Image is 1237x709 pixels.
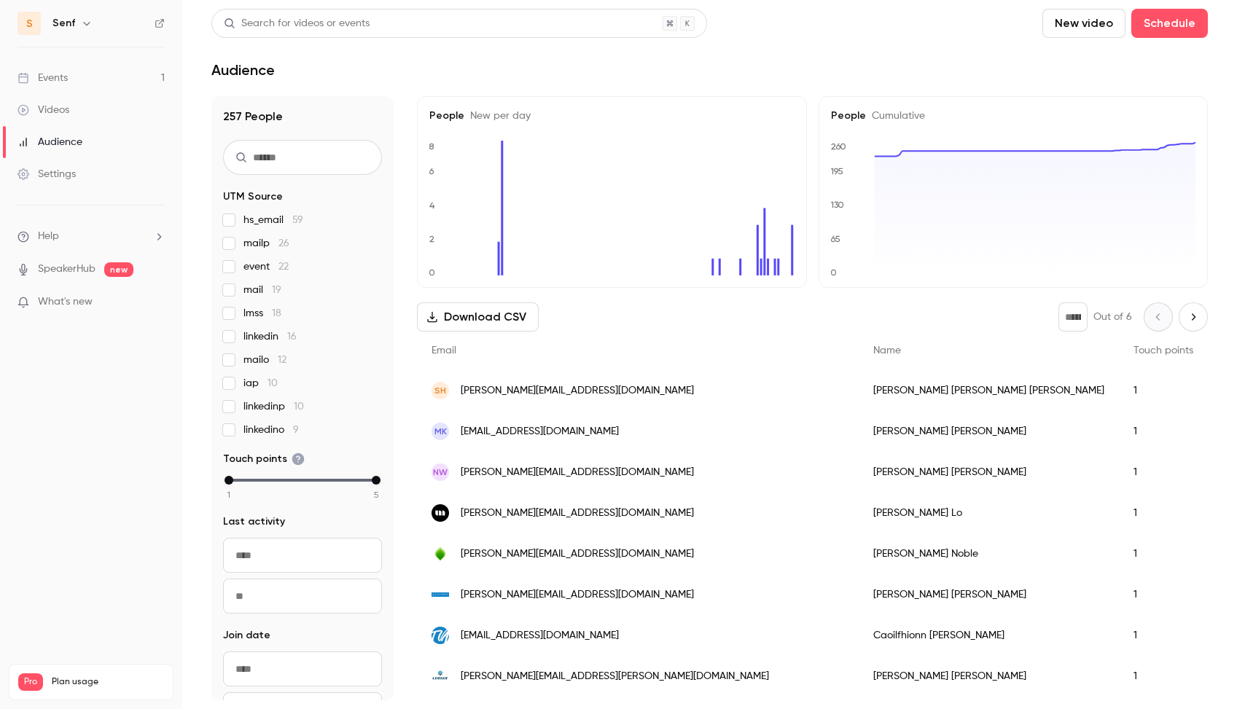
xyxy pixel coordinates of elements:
[1119,493,1208,533] div: 1
[223,514,285,529] span: Last activity
[224,16,370,31] div: Search for videos or events
[17,167,76,181] div: Settings
[147,296,165,309] iframe: Noticeable Trigger
[272,308,281,318] span: 18
[461,465,694,480] span: [PERSON_NAME][EMAIL_ADDRESS][DOMAIN_NAME]
[38,262,95,277] a: SpeakerHub
[831,109,1196,123] h5: People
[417,302,539,332] button: Download CSV
[461,587,694,603] span: [PERSON_NAME][EMAIL_ADDRESS][DOMAIN_NAME]
[1119,411,1208,452] div: 1
[272,285,281,295] span: 19
[859,493,1119,533] div: [PERSON_NAME] Lo
[243,306,281,321] span: lmss
[287,332,297,342] span: 16
[372,476,381,485] div: max
[429,166,434,176] text: 6
[223,452,305,466] span: Touch points
[1042,9,1125,38] button: New video
[17,229,165,244] li: help-dropdown-opener
[38,294,93,310] span: What's new
[1119,370,1208,411] div: 1
[429,267,435,278] text: 0
[243,213,303,227] span: hs_email
[461,628,619,643] span: [EMAIL_ADDRESS][DOMAIN_NAME]
[1119,452,1208,493] div: 1
[461,424,619,439] span: [EMAIL_ADDRESS][DOMAIN_NAME]
[243,259,289,274] span: event
[859,615,1119,656] div: Caoilfhionn [PERSON_NAME]
[223,189,283,204] span: UTM Source
[830,200,844,211] text: 130
[461,547,694,562] span: [PERSON_NAME][EMAIL_ADDRESS][DOMAIN_NAME]
[464,111,531,121] span: New per day
[17,71,68,85] div: Events
[432,345,456,356] span: Email
[243,329,297,344] span: linkedin
[278,262,289,272] span: 22
[434,384,446,397] span: SH
[1131,9,1208,38] button: Schedule
[17,135,82,149] div: Audience
[223,108,382,125] h1: 257 People
[243,399,304,414] span: linkedinp
[1119,615,1208,656] div: 1
[243,353,286,367] span: mailo
[293,425,299,435] span: 9
[1093,310,1132,324] p: Out of 6
[211,61,275,79] h1: Audience
[859,533,1119,574] div: [PERSON_NAME] Noble
[292,215,303,225] span: 59
[1119,533,1208,574] div: 1
[429,234,434,244] text: 2
[243,283,281,297] span: mail
[432,627,449,644] img: thevidaagency.com
[432,592,449,597] img: ideaengagement.com
[294,401,304,412] span: 10
[432,545,449,563] img: verdisgroup.com
[859,411,1119,452] div: [PERSON_NAME] [PERSON_NAME]
[38,229,59,244] span: Help
[1119,574,1208,615] div: 1
[243,423,299,437] span: linkedino
[432,667,449,685] img: consoreng.com
[223,579,382,614] input: To
[268,378,278,388] span: 10
[831,141,846,152] text: 260
[859,574,1119,615] div: [PERSON_NAME] [PERSON_NAME]
[859,452,1119,493] div: [PERSON_NAME] [PERSON_NAME]
[104,262,133,277] span: new
[223,651,382,686] input: From
[278,238,289,248] span: 26
[1133,345,1193,356] span: Touch points
[830,234,840,244] text: 65
[243,376,278,391] span: iap
[859,656,1119,697] div: [PERSON_NAME] [PERSON_NAME]
[461,383,694,399] span: [PERSON_NAME][EMAIL_ADDRESS][DOMAIN_NAME]
[223,538,382,573] input: From
[433,466,448,479] span: NW
[429,200,435,211] text: 4
[243,236,289,251] span: mailp
[859,370,1119,411] div: [PERSON_NAME] [PERSON_NAME] [PERSON_NAME]
[227,488,230,501] span: 1
[429,141,434,152] text: 8
[461,506,694,521] span: [PERSON_NAME][EMAIL_ADDRESS][DOMAIN_NAME]
[26,16,33,31] span: S
[429,109,795,123] h5: People
[225,476,233,485] div: min
[1179,302,1208,332] button: Next page
[1119,656,1208,697] div: 1
[374,488,378,501] span: 5
[17,103,69,117] div: Videos
[830,166,843,176] text: 195
[830,267,837,278] text: 0
[52,16,75,31] h6: Senf
[432,504,449,522] img: urbanminds.co
[278,355,286,365] span: 12
[434,425,447,438] span: MK
[18,673,43,691] span: Pro
[873,345,901,356] span: Name
[223,628,270,643] span: Join date
[461,669,769,684] span: [PERSON_NAME][EMAIL_ADDRESS][PERSON_NAME][DOMAIN_NAME]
